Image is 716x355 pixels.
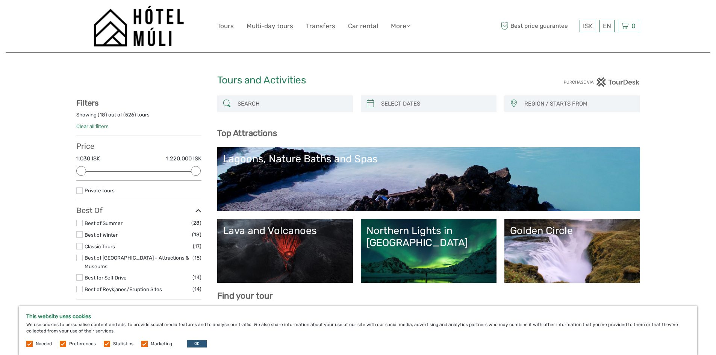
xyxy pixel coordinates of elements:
label: 1.220.000 ISK [166,155,201,163]
span: (15) [192,254,201,262]
span: (28) [191,219,201,227]
div: Lava and Volcanoes [223,225,347,237]
h3: Travel Method [76,305,201,314]
div: Lagoons, Nature Baths and Spas [223,153,634,165]
span: (14) [192,285,201,293]
span: (14) [192,273,201,282]
strong: Filters [76,98,98,107]
div: We use cookies to personalise content and ads, to provide social media features and to analyse ou... [19,306,697,355]
div: EN [599,20,615,32]
img: PurchaseViaTourDesk.png [563,77,640,87]
label: Needed [36,341,52,347]
label: 526 [125,111,134,118]
h3: Best Of [76,206,201,215]
a: Clear all filters [76,123,109,129]
div: Showing ( ) out of ( ) tours [76,111,201,123]
a: Best of [GEOGRAPHIC_DATA] - Attractions & Museums [85,255,189,269]
a: Lagoons, Nature Baths and Spas [223,153,634,205]
label: Statistics [113,341,133,347]
h3: Price [76,142,201,151]
a: Best of Summer [85,220,123,226]
a: Private tours [85,187,115,193]
a: Classic Tours [85,243,115,249]
a: Golden Circle [510,225,634,277]
button: OK [187,340,207,347]
span: 0 [630,22,637,30]
a: Transfers [306,21,335,32]
label: 1.030 ISK [76,155,100,163]
input: SEARCH [235,97,349,110]
label: 18 [100,111,105,118]
a: Lava and Volcanoes [223,225,347,277]
label: Marketing [151,341,172,347]
img: 1276-09780d38-f550-4f2e-b773-0f2717b8e24e_logo_big.png [94,6,184,47]
span: (18) [192,230,201,239]
a: Best of Winter [85,232,118,238]
button: REGION / STARTS FROM [521,98,636,110]
span: Best price guarantee [499,20,578,32]
a: Northern Lights in [GEOGRAPHIC_DATA] [366,225,491,277]
a: Car rental [348,21,378,32]
a: Tours [217,21,234,32]
h1: Tours and Activities [217,74,499,86]
a: Multi-day tours [247,21,293,32]
b: Find your tour [217,291,273,301]
a: More [391,21,410,32]
a: Best for Self Drive [85,275,127,281]
label: Preferences [69,341,96,347]
input: SELECT DATES [378,97,493,110]
h5: This website uses cookies [26,313,690,320]
div: Golden Circle [510,225,634,237]
b: Top Attractions [217,128,277,138]
span: (17) [193,242,201,251]
span: ISK [583,22,593,30]
a: Best of Reykjanes/Eruption Sites [85,286,162,292]
div: Northern Lights in [GEOGRAPHIC_DATA] [366,225,491,249]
